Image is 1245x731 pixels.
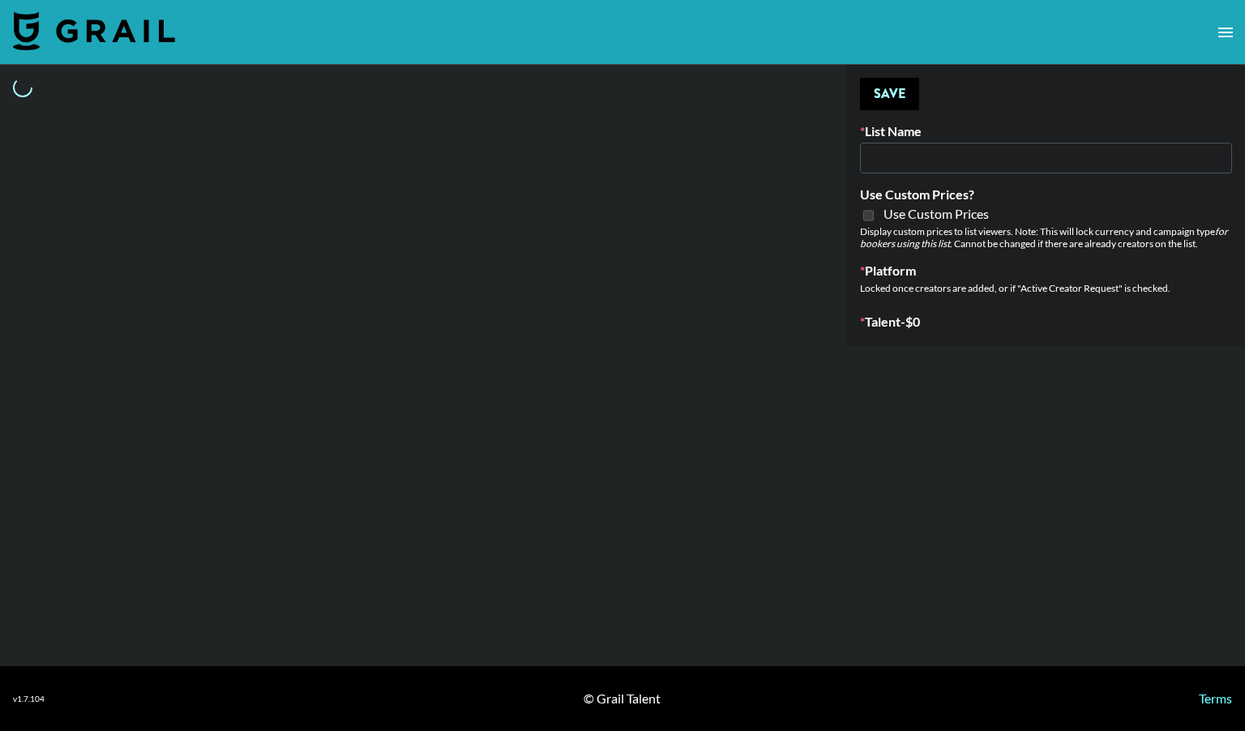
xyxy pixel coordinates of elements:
[860,123,1232,139] label: List Name
[860,78,919,110] button: Save
[860,314,1232,330] label: Talent - $ 0
[860,186,1232,203] label: Use Custom Prices?
[883,206,989,222] span: Use Custom Prices
[13,11,175,50] img: Grail Talent
[860,225,1232,250] div: Display custom prices to list viewers. Note: This will lock currency and campaign type . Cannot b...
[860,225,1228,250] em: for bookers using this list
[1199,690,1232,706] a: Terms
[860,282,1232,294] div: Locked once creators are added, or if "Active Creator Request" is checked.
[584,690,661,707] div: © Grail Talent
[860,263,1232,279] label: Platform
[13,694,45,704] div: v 1.7.104
[1209,16,1242,49] button: open drawer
